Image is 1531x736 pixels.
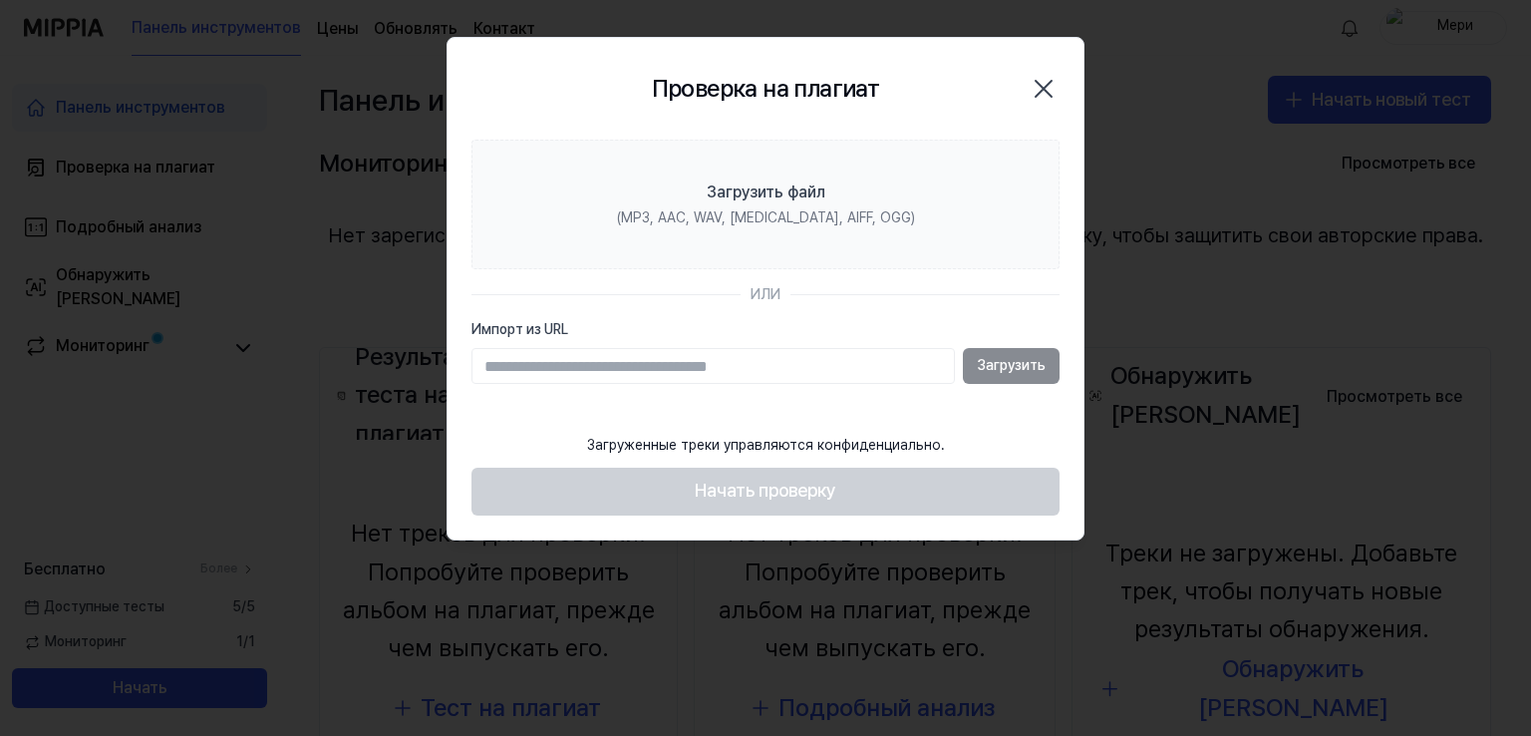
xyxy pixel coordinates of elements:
font: Загрузить файл [707,183,825,201]
font: ИЛИ [751,286,780,302]
font: Импорт из URL [471,321,568,337]
font: Загруженные треки управляются конфиденциально. [587,437,945,453]
font: (MP3, AAC, WAV, [MEDICAL_DATA], AIFF, OGG) [617,209,915,225]
font: Проверка на плагиат [652,74,880,103]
